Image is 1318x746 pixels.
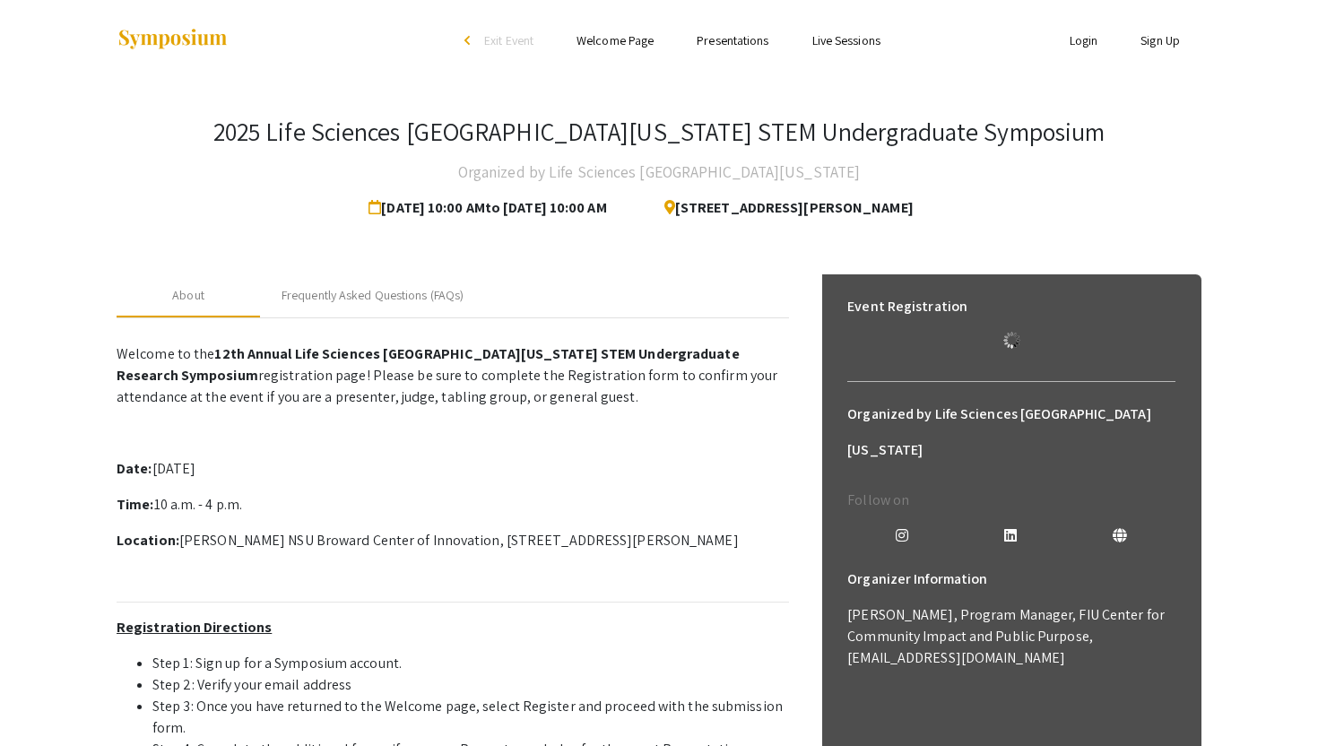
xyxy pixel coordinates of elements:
[484,32,533,48] span: Exit Event
[282,286,464,305] div: Frequently Asked Questions (FAQs)
[650,190,914,226] span: [STREET_ADDRESS][PERSON_NAME]
[117,459,152,478] strong: Date:
[117,344,740,385] strong: 12th Annual Life Sciences [GEOGRAPHIC_DATA][US_STATE] STEM Undergraduate Research Symposium
[369,190,613,226] span: [DATE] 10:00 AM to [DATE] 10:00 AM
[117,495,154,514] strong: Time:
[117,530,789,551] p: [PERSON_NAME] NSU Broward Center of Innovation, [STREET_ADDRESS][PERSON_NAME]
[117,531,179,550] strong: Location:
[847,604,1175,669] p: [PERSON_NAME], Program Manager, FIU Center for Community Impact and Public Purpose, [EMAIL_ADDRES...
[117,494,789,516] p: 10 a.m. - 4 p.m.
[847,396,1175,468] h6: Organized by Life Sciences [GEOGRAPHIC_DATA][US_STATE]
[172,286,204,305] div: About
[152,674,789,696] li: Step 2: Verify your email address
[213,117,1106,147] h3: 2025 Life Sciences [GEOGRAPHIC_DATA][US_STATE] STEM Undergraduate Symposium
[996,325,1028,356] img: Loading
[117,343,789,408] p: Welcome to the registration page! Please be sure to complete the Registration form to confirm you...
[464,35,475,46] div: arrow_back_ios
[152,653,789,674] li: Step 1: Sign up for a Symposium account.
[117,28,229,52] img: Symposium by ForagerOne
[1070,32,1098,48] a: Login
[117,458,789,480] p: [DATE]
[577,32,654,48] a: Welcome Page
[117,618,272,637] u: Registration Directions
[847,289,967,325] h6: Event Registration
[847,490,1175,511] p: Follow on
[1140,32,1180,48] a: Sign Up
[812,32,880,48] a: Live Sessions
[697,32,768,48] a: Presentations
[152,696,789,739] li: Step 3: Once you have returned to the Welcome page, select Register and proceed with the submissi...
[847,561,1175,597] h6: Organizer Information
[458,154,860,190] h4: Organized by Life Sciences [GEOGRAPHIC_DATA][US_STATE]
